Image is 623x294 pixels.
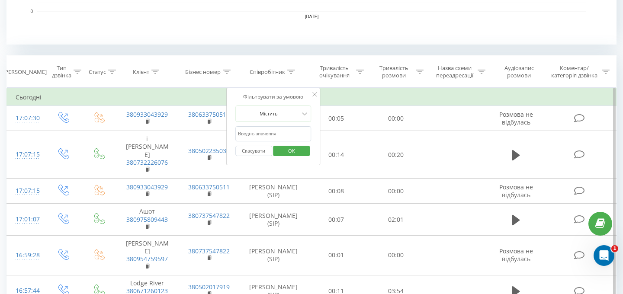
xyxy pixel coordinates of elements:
td: [PERSON_NAME] [116,235,178,275]
div: Аудіозапис розмови [495,64,543,79]
td: 00:01 [307,235,366,275]
input: Введіть значення [235,126,311,141]
button: OK [273,146,310,157]
a: 380633750511 [188,110,230,118]
a: 380732226076 [126,158,168,166]
div: Співробітник [250,68,285,76]
td: 00:00 [366,179,426,204]
div: Клієнт [133,68,149,76]
span: Розмова не відбулась [499,247,533,263]
span: Розмова не відбулась [499,183,533,199]
a: 380502017919 [188,283,230,291]
iframe: Intercom live chat [594,245,614,266]
a: 380502235039 [188,147,230,155]
a: 380975809443 [126,215,168,224]
td: і [PERSON_NAME] [116,131,178,179]
td: [PERSON_NAME] (SIP) [240,204,307,236]
td: [PERSON_NAME] (SIP) [240,179,307,204]
td: [PERSON_NAME] (SIP) [240,235,307,275]
td: Ашот [116,204,178,236]
span: OK [279,144,304,157]
td: 00:00 [366,235,426,275]
td: 00:00 [366,106,426,131]
div: [PERSON_NAME] [3,68,47,76]
div: 17:07:15 [16,182,36,199]
td: 00:07 [307,204,366,236]
div: Фільтрувати за умовою [235,93,311,101]
div: Коментар/категорія дзвінка [549,64,600,79]
td: 02:01 [366,204,426,236]
a: 380933043929 [126,110,168,118]
td: 00:14 [307,131,366,179]
text: [DATE] [305,14,319,19]
div: 16:59:28 [16,247,36,264]
div: 17:07:30 [16,110,36,127]
text: 0 [30,9,33,14]
div: 17:01:07 [16,211,36,228]
div: Тривалість розмови [374,64,414,79]
div: Статус [89,68,106,76]
a: 380633750511 [188,183,230,191]
div: Тривалість очікування [315,64,354,79]
a: 380737547822 [188,211,230,220]
span: 1 [611,245,618,252]
a: 380933043929 [126,183,168,191]
div: Бізнес номер [185,68,221,76]
div: Тип дзвінка [52,64,71,79]
div: Назва схеми переадресації [434,64,475,79]
a: 380737547822 [188,247,230,255]
button: Скасувати [235,146,272,157]
td: 00:05 [307,106,366,131]
a: 380954759597 [126,255,168,263]
div: 17:07:15 [16,146,36,163]
td: Сьогодні [7,89,617,106]
td: 00:20 [366,131,426,179]
td: 00:08 [307,179,366,204]
span: Розмова не відбулась [499,110,533,126]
